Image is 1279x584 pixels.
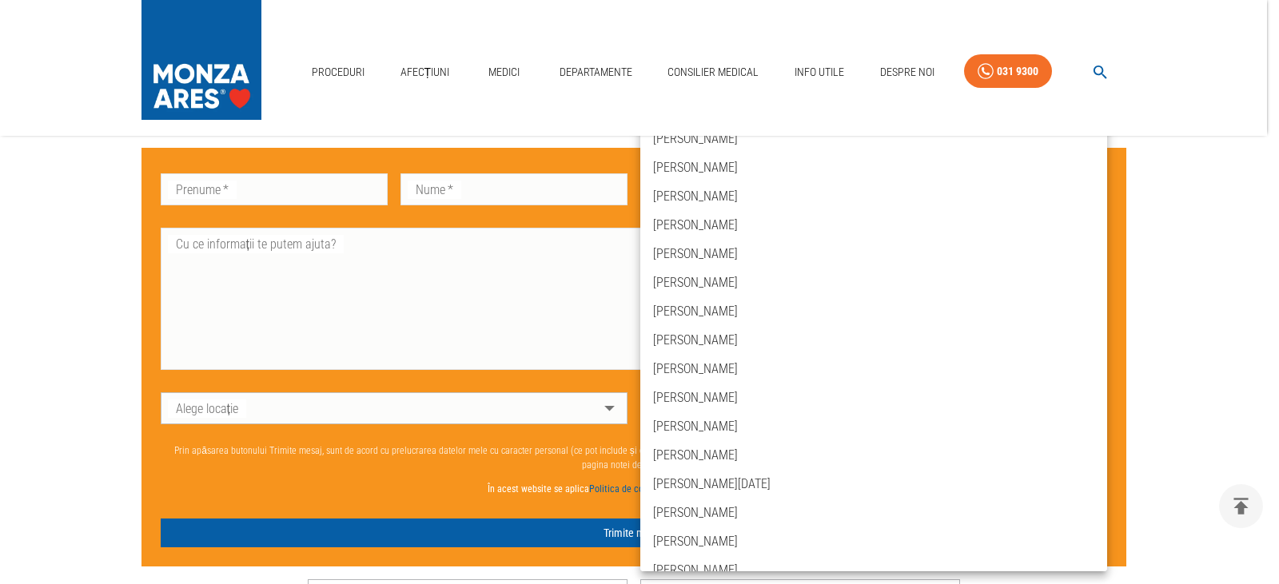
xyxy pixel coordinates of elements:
[640,326,1107,355] li: [PERSON_NAME]
[553,56,639,89] a: Departamente
[640,125,1107,153] li: [PERSON_NAME]
[640,412,1107,441] li: [PERSON_NAME]
[640,297,1107,326] li: [PERSON_NAME]
[640,441,1107,470] li: [PERSON_NAME]
[874,56,941,89] a: Despre Noi
[640,153,1107,182] li: [PERSON_NAME]
[661,56,765,89] a: Consilier Medical
[640,470,1107,499] li: [PERSON_NAME][DATE]
[640,355,1107,383] li: [PERSON_NAME]
[788,56,851,89] a: Info Utile
[640,527,1107,556] li: [PERSON_NAME]
[1219,484,1263,528] button: delete
[640,499,1107,527] li: [PERSON_NAME]
[640,211,1107,240] li: [PERSON_NAME]
[640,182,1107,211] li: [PERSON_NAME]
[479,56,530,89] a: Medici
[640,383,1107,412] li: [PERSON_NAME]
[640,240,1107,268] li: [PERSON_NAME]
[305,56,371,89] a: Proceduri
[640,268,1107,297] li: [PERSON_NAME]
[997,62,1038,81] div: 031 9300
[394,56,456,89] a: Afecțiuni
